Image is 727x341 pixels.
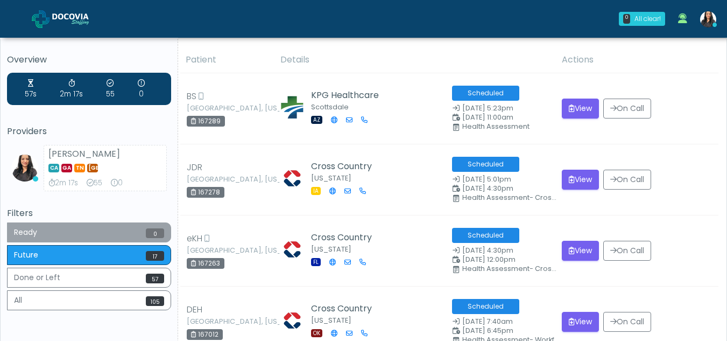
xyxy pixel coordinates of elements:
button: On Call [603,241,651,261]
small: Scottsdale [311,102,349,112]
span: [DATE] 6:45pm [462,326,513,335]
img: Lisa Sellers [279,165,306,192]
div: 0 [138,78,145,100]
span: JDR [187,161,202,174]
h5: Cross Country [311,233,375,242]
span: CA [48,164,59,172]
div: 0 [111,178,123,189]
button: Done or Left57 [7,268,171,288]
small: Scheduled Time [452,185,549,192]
div: 167263 [187,258,224,269]
a: Docovia [32,1,106,36]
span: TN [74,164,85,172]
small: [GEOGRAPHIC_DATA], [US_STATE] [187,318,246,325]
span: 57 [146,274,164,283]
img: Lisa Sellers [279,236,306,263]
h5: Cross Country [311,304,376,314]
span: [DATE] 11:00am [462,113,513,122]
th: Actions [555,47,718,73]
small: [GEOGRAPHIC_DATA], [US_STATE] [187,105,246,112]
span: Scheduled [452,299,519,314]
button: Future17 [7,245,171,265]
img: Erin Wiseman [279,94,306,121]
div: 167289 [187,116,225,127]
div: 55 [106,78,115,100]
div: Health Assessment [462,123,559,130]
small: [GEOGRAPHIC_DATA], [US_STATE] [187,176,246,183]
span: 105 [146,296,164,306]
button: On Call [603,99,651,119]
span: [DATE] 12:00pm [462,255,516,264]
small: Date Created [452,105,549,112]
span: [DATE] 4:30pm [462,246,513,255]
img: Viral Patel [700,11,716,27]
div: Health Assessment- Cross Country [462,266,559,272]
button: View [562,312,599,332]
img: Viral Patel [11,155,38,182]
small: [US_STATE] [311,245,351,254]
small: Date Created [452,176,549,183]
span: 0 [146,228,164,238]
div: Basic example [7,222,171,313]
img: Docovia [52,13,106,24]
h5: Overview [7,55,171,65]
span: [DATE] 5:23pm [462,103,513,113]
div: 0 [623,14,630,24]
span: Scheduled [452,86,519,101]
div: 2m 17s [60,78,83,100]
span: GA [61,164,72,172]
small: [US_STATE] [311,173,351,183]
button: View [562,241,599,261]
small: [GEOGRAPHIC_DATA], [US_STATE] [187,247,246,254]
th: Details [274,47,555,73]
span: Scheduled [452,228,519,243]
button: View [562,99,599,119]
button: Ready0 [7,222,171,242]
span: 17 [146,251,164,261]
h5: Cross Country [311,162,375,171]
span: [GEOGRAPHIC_DATA] [87,164,98,172]
div: 167012 [187,329,223,340]
h5: Providers [7,127,171,136]
div: Health Assessment- Cross Country [462,194,559,201]
small: Date Created [452,247,549,254]
button: Open LiveChat chat widget [9,4,41,37]
strong: [PERSON_NAME] [48,148,120,160]
span: DEH [187,303,202,316]
span: FL [311,258,321,266]
span: eKH [187,232,202,245]
a: 0 All clear! [612,8,672,30]
small: [US_STATE] [311,316,351,325]
small: Scheduled Time [452,256,549,263]
span: AZ [311,116,322,124]
th: Patient [179,47,274,73]
span: [DATE] 4:30pm [462,184,513,193]
span: [DATE] 7:40am [462,317,513,326]
span: BS [187,90,196,103]
small: Scheduled Time [452,114,549,121]
div: 57s [25,78,37,100]
button: View [562,170,599,190]
small: Date Created [452,318,549,325]
img: Lisa Sellers [279,307,306,334]
h5: KPG Healthcare [311,91,379,100]
div: 2m 17s [48,178,78,189]
span: IA [311,187,321,195]
span: Scheduled [452,157,519,172]
span: [DATE] 5:01pm [462,175,511,184]
button: All105 [7,290,171,310]
button: On Call [603,170,651,190]
small: Scheduled Time [452,328,549,335]
button: On Call [603,312,651,332]
div: 167278 [187,187,224,198]
div: 55 [87,178,102,189]
span: OK [311,329,322,337]
h5: Filters [7,208,171,218]
div: All clear! [634,14,661,24]
img: Docovia [32,10,50,28]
